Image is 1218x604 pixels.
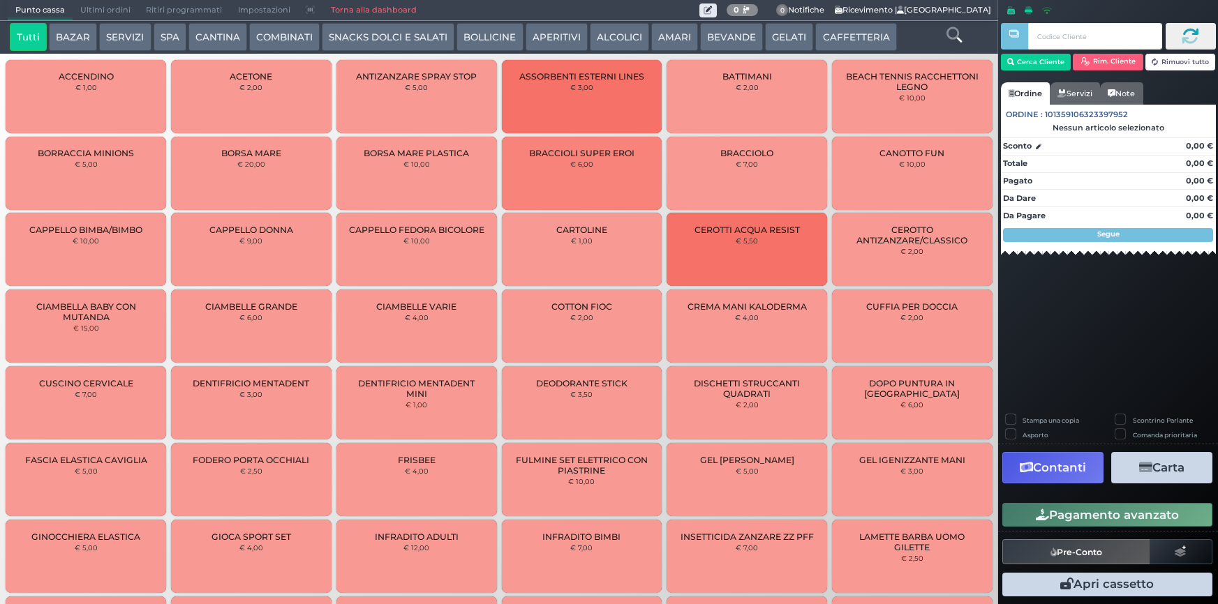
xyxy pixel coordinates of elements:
[765,23,813,51] button: GELATI
[844,71,981,92] span: BEACH TENNIS RACCHETTONI LEGNO
[230,1,298,20] span: Impostazioni
[1002,539,1150,564] button: Pre-Conto
[776,4,789,17] span: 0
[1111,452,1212,483] button: Carta
[736,83,759,91] small: € 2,00
[405,83,428,91] small: € 5,00
[900,247,923,255] small: € 2,00
[25,455,147,465] span: FASCIA ELASTICA CAVIGLIA
[1145,54,1216,70] button: Rimuovi tutto
[406,400,427,409] small: € 1,00
[75,160,98,168] small: € 5,00
[73,324,99,332] small: € 15,00
[75,83,97,91] small: € 1,00
[348,378,485,399] span: DENTIFRICIO MENTADENT MINI
[1028,23,1161,50] input: Codice Cliente
[17,301,154,322] span: CIAMBELLA BABY CON MUTANDA
[138,1,230,20] span: Ritiri programmati
[1003,193,1036,203] strong: Da Dare
[75,467,98,475] small: € 5,00
[375,531,459,542] span: INFRADITO ADULTI
[8,1,73,20] span: Punto cassa
[75,390,97,398] small: € 7,00
[1003,158,1027,168] strong: Totale
[529,148,634,158] span: BRACCIOLI SUPER EROI
[1023,430,1048,439] label: Asporto
[31,531,140,542] span: GINOCCHIERA ELASTICA
[59,71,114,82] span: ACCENDINO
[38,148,134,158] span: BORRACCIA MINIONS
[899,160,926,168] small: € 10,00
[735,313,759,322] small: € 4,00
[205,301,297,312] span: CIAMBELLE GRANDE
[866,301,958,312] span: CUFFIA PER DOCCIA
[899,93,926,102] small: € 10,00
[736,236,758,245] small: € 5,50
[590,23,649,51] button: ALCOLICI
[678,378,815,399] span: DISCHETTI STRUCCANTI QUADRATI
[188,23,247,51] button: CANTINA
[403,236,430,245] small: € 10,00
[519,71,644,82] span: ASSORBENTI ESTERNI LINES
[211,531,291,542] span: GIOCA SPORT SET
[859,455,965,465] span: GEL IGENIZZANTE MANI
[1186,158,1213,168] strong: 0,00 €
[405,313,429,322] small: € 4,00
[239,313,262,322] small: € 6,00
[526,23,588,51] button: APERITIVI
[73,236,99,245] small: € 10,00
[249,23,320,51] button: COMBINATI
[39,378,133,388] span: CUSCINO CERVICALE
[1186,211,1213,220] strong: 0,00 €
[239,236,262,245] small: € 9,00
[75,543,98,552] small: € 5,00
[736,400,759,409] small: € 2,00
[736,543,758,552] small: € 7,00
[720,148,773,158] span: BRACCIOLO
[570,390,593,398] small: € 3,50
[239,543,263,552] small: € 4,00
[570,83,593,91] small: € 3,00
[688,301,807,312] span: CREMA MANI KALODERMA
[570,313,593,322] small: € 2,00
[736,467,759,475] small: € 5,00
[815,23,896,51] button: CAFFETTERIA
[542,531,621,542] span: INFRADITO BIMBI
[681,531,814,542] span: INSETTICIDA ZANZARE ZZ PFF
[221,148,281,158] span: BORSA MARE
[193,378,309,388] span: DENTIFRICIO MENTADENT
[1073,54,1143,70] button: Rim. Cliente
[1002,452,1104,483] button: Contanti
[1002,503,1212,527] button: Pagamento avanzato
[456,23,523,51] button: BOLLICINE
[364,148,469,158] span: BORSA MARE PLASTICA
[844,225,981,246] span: CEROTTO ANTIZANZARE/CLASSICO
[209,225,293,235] span: CAPPELLO DONNA
[900,467,923,475] small: € 3,00
[349,225,484,235] span: CAPPELLO FEDORA BICOLORE
[1097,229,1120,239] strong: Segue
[570,543,593,552] small: € 7,00
[571,236,593,245] small: € 1,00
[734,5,739,15] b: 0
[1100,82,1143,105] a: Note
[1003,176,1032,186] strong: Pagato
[1186,193,1213,203] strong: 0,00 €
[651,23,698,51] button: AMARI
[73,1,138,20] span: Ultimi ordini
[1006,109,1043,121] span: Ordine :
[844,378,981,399] span: DOPO PUNTURA IN [GEOGRAPHIC_DATA]
[403,543,429,552] small: € 12,00
[398,455,436,465] span: FRISBEE
[1133,416,1193,425] label: Scontrino Parlante
[237,160,265,168] small: € 20,00
[570,160,593,168] small: € 6,00
[568,477,595,485] small: € 10,00
[1003,211,1046,220] strong: Da Pagare
[1023,416,1079,425] label: Stampa una copia
[49,23,97,51] button: BAZAR
[356,71,477,82] span: ANTIZANZARE SPRAY STOP
[193,455,309,465] span: FODERO PORTA OCCHIALI
[901,554,923,562] small: € 2,50
[1045,109,1128,121] span: 101359106323397952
